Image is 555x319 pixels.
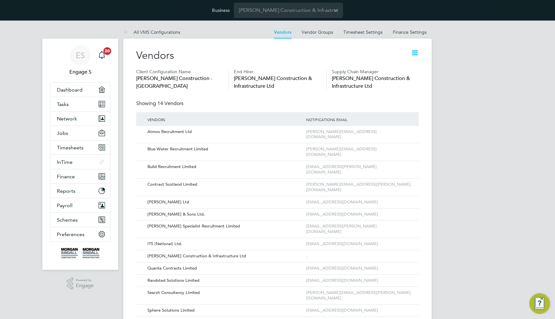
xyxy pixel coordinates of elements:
[50,111,110,126] button: Network
[50,227,110,241] button: Preferences
[304,196,412,208] div: [EMAIL_ADDRESS][DOMAIN_NAME]
[50,248,110,258] a: Go to home page
[274,30,291,35] a: Vendors
[234,75,321,90] span: [PERSON_NAME] Construction & Infrastructure Ltd
[57,217,78,223] span: Schemes
[332,75,419,90] span: [PERSON_NAME] Construction & Infrastructure Ltd
[57,116,77,122] span: Network
[302,29,333,35] a: Vendor Groups
[143,208,304,220] div: [PERSON_NAME] & Sons Ltd.
[57,159,73,165] span: InTime
[304,179,412,196] div: [PERSON_NAME][EMAIL_ADDRESS][PERSON_NAME][DOMAIN_NAME]
[50,140,110,155] button: Timesheets
[143,126,304,138] div: Atmos Recruitment Ltd
[50,45,110,76] a: ESEngage S
[234,69,321,75] h5: End Hirer
[143,143,304,155] div: Blue Water Recruitment Limited
[343,29,383,35] a: Timesheet Settings
[57,145,84,151] span: Timesheets
[76,51,85,59] span: ES
[304,143,412,161] div: [PERSON_NAME][EMAIL_ADDRESS][DOMAIN_NAME]
[50,97,110,111] a: Tasks
[50,213,110,227] button: Schemes
[304,305,412,316] div: [EMAIL_ADDRESS][DOMAIN_NAME]
[136,69,223,75] h5: Client Configuration Name
[61,248,100,258] img: morgansindall-logo-retina.png
[304,238,412,250] div: [EMAIL_ADDRESS][DOMAIN_NAME]
[143,287,304,299] div: Search Consultancy Limited
[50,169,110,183] button: Finance
[529,293,550,314] button: Engage Resource Center
[57,101,69,107] span: Tasks
[136,49,174,62] h2: Vendors
[304,250,412,262] div: -
[143,196,304,208] div: [PERSON_NAME] Ltd
[143,179,304,191] div: Contract Scotland Limited
[57,130,68,136] span: Jobs
[50,155,110,169] button: InTime
[95,45,108,66] a: 20
[304,161,412,178] div: [EMAIL_ADDRESS][PERSON_NAME][DOMAIN_NAME]
[50,83,110,97] a: Dashboard
[76,278,94,283] span: Powered by
[157,100,183,107] span: 14 Vendors
[143,305,304,316] div: Sphere Solutions Limited
[143,220,304,232] div: [PERSON_NAME] Specialist Recruitment Limited
[332,69,419,75] h5: Supply Chain Manager
[57,202,73,208] span: Payroll
[50,68,110,76] span: Engage S
[103,47,111,55] span: 20
[136,100,185,107] div: Showing
[50,184,110,198] button: Reports
[76,283,94,288] span: Engage
[50,126,110,140] button: Jobs
[304,220,412,238] div: [EMAIL_ADDRESS][PERSON_NAME][DOMAIN_NAME]
[123,29,180,35] a: All VMS Configurations
[143,275,304,287] div: Randstad Solutions Limited
[304,112,412,127] div: Notifications Email
[57,188,75,194] span: Reports
[50,198,110,212] button: Payroll
[143,112,304,127] div: Vendors
[304,275,412,287] div: [EMAIL_ADDRESS][DOMAIN_NAME]
[136,75,223,90] span: [PERSON_NAME] Construction - [GEOGRAPHIC_DATA]
[304,262,412,274] div: [EMAIL_ADDRESS][DOMAIN_NAME]
[143,161,304,173] div: Build Recruitment Limited
[57,87,83,93] span: Dashboard
[304,208,412,220] div: [EMAIL_ADDRESS][DOMAIN_NAME]
[57,173,75,180] span: Finance
[143,262,304,274] div: Quanta Contracts Limited
[143,238,304,250] div: ITS (National) Ltd.
[143,250,304,262] div: [PERSON_NAME] Construction & Infrastructure Ltd
[67,278,94,290] a: Powered byEngage
[393,29,427,35] a: Finance Settings
[304,287,412,304] div: [PERSON_NAME][EMAIL_ADDRESS][PERSON_NAME][DOMAIN_NAME]
[212,7,230,13] label: Business
[57,231,84,237] span: Preferences
[304,126,412,143] div: [PERSON_NAME][EMAIL_ADDRESS][DOMAIN_NAME]
[42,39,118,270] nav: Main navigation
